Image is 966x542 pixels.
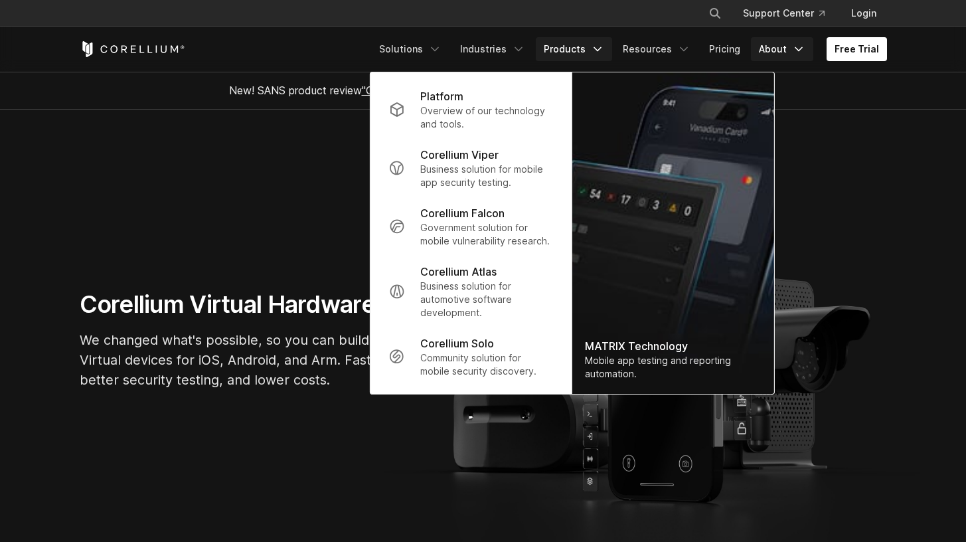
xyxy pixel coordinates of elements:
a: Industries [452,37,533,61]
a: Pricing [701,37,748,61]
div: MATRIX Technology [585,338,760,354]
div: Mobile app testing and reporting automation. [585,354,760,381]
p: Corellium Falcon [420,205,505,221]
a: Corellium Solo Community solution for mobile security discovery. [378,327,563,386]
a: Free Trial [827,37,887,61]
p: Corellium Viper [420,147,499,163]
a: Corellium Viper Business solution for mobile app security testing. [378,139,563,197]
a: Resources [615,37,698,61]
p: Business solution for automotive software development. [420,280,552,319]
p: Corellium Solo [420,335,494,351]
img: Matrix_WebNav_1x [572,72,773,394]
a: Support Center [732,1,835,25]
p: Corellium Atlas [420,264,497,280]
button: Search [703,1,727,25]
p: Government solution for mobile vulnerability research. [420,221,552,248]
a: Login [841,1,887,25]
p: Overview of our technology and tools. [420,104,552,131]
div: Navigation Menu [692,1,887,25]
p: Business solution for mobile app security testing. [420,163,552,189]
a: Platform Overview of our technology and tools. [378,80,563,139]
a: About [751,37,813,61]
a: Solutions [371,37,449,61]
a: Corellium Home [80,41,185,57]
a: Corellium Falcon Government solution for mobile vulnerability research. [378,197,563,256]
p: We changed what's possible, so you can build what's next. Virtual devices for iOS, Android, and A... [80,330,478,390]
a: Products [536,37,612,61]
p: Platform [420,88,463,104]
h1: Corellium Virtual Hardware [80,290,478,319]
a: MATRIX Technology Mobile app testing and reporting automation. [572,72,773,394]
a: Corellium Atlas Business solution for automotive software development. [378,256,563,327]
a: "Collaborative Mobile App Security Development and Analysis" [362,84,668,97]
p: Community solution for mobile security discovery. [420,351,552,378]
span: New! SANS product review now available. [229,84,738,97]
div: Navigation Menu [371,37,887,61]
